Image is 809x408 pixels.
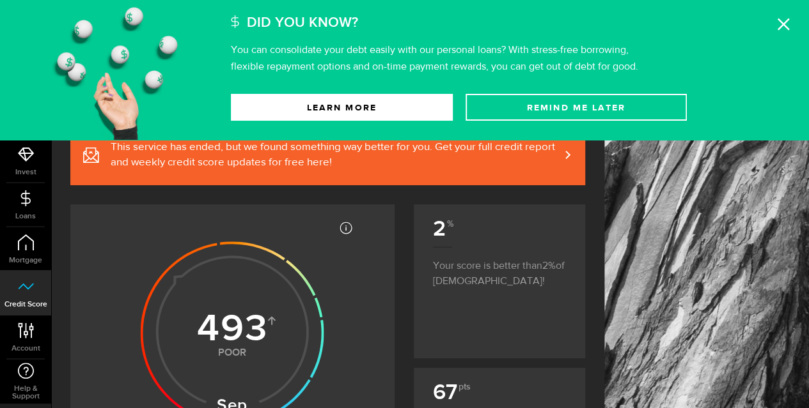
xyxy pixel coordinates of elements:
[247,10,358,36] h2: Did You Know?
[231,94,453,121] a: Learn More
[10,5,49,43] button: Open LiveChat chat widget
[231,45,638,72] p: You can consolidate your debt easily with our personal loans? With stress-free borrowing, flexibl...
[433,216,452,242] b: 2
[433,379,469,405] b: 67
[70,125,585,185] a: This service has ended, but we found something way better for you. Get your full credit report an...
[111,140,560,170] span: This service has ended, but we found something way better for you. Get your full credit report an...
[433,246,566,289] p: Your score is better than of [DEMOGRAPHIC_DATA]!
[466,94,687,121] button: Remind Me later
[542,261,556,271] span: 2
